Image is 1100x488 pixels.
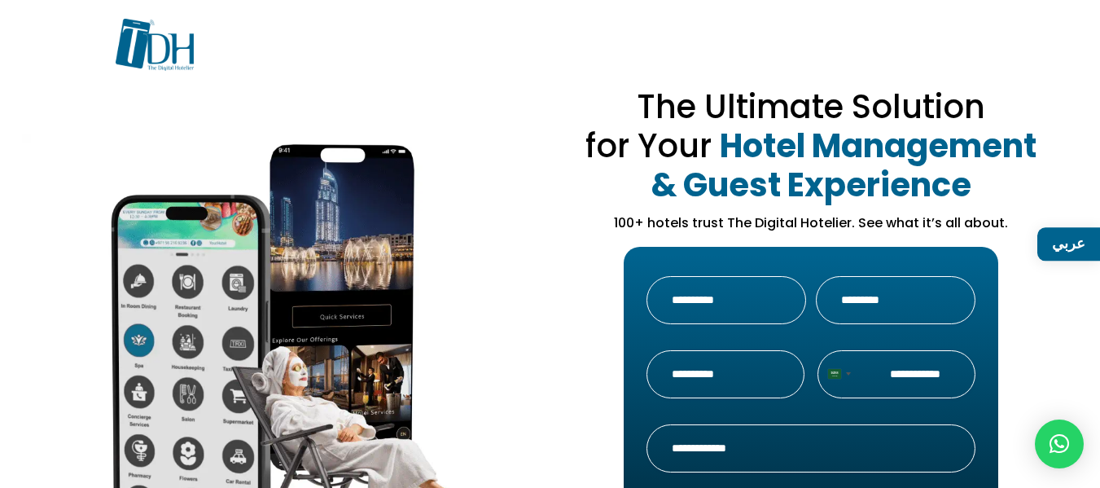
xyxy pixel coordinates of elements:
[651,123,1037,208] strong: Hotel Management & Guest Experience
[116,19,194,72] img: TDH-logo
[1037,227,1100,261] a: عربي
[818,351,856,398] button: Selected country
[585,84,985,169] span: The Ultimate Solution for Your
[577,213,1045,233] p: 100+ hotels trust The Digital Hotelier. See what it’s all about.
